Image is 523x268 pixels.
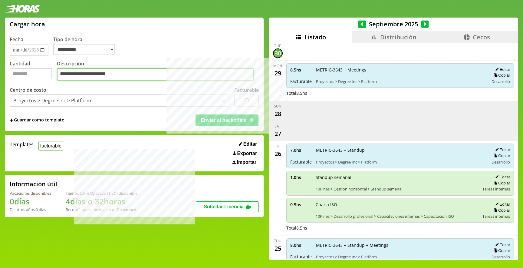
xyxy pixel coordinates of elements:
[304,33,326,41] span: Listado
[316,79,485,84] span: Proyectos > Degree Inc > Platform
[492,208,510,213] button: Copiar
[290,147,312,153] span: 7.0 hs
[316,186,479,192] span: 10Pines > Gestion horizontal > Standup semanal
[482,186,510,192] span: Tareas internas
[38,141,63,151] button: facturable
[10,207,51,212] div: De otros años: 0 días
[231,151,259,157] button: Exportar
[493,67,510,72] button: Editar
[473,33,490,41] span: Cecos
[380,33,416,41] span: Distribución
[10,180,57,188] h2: Información útil
[66,190,137,196] div: Tiempo Libre Optativo (TiLO) disponible
[274,238,281,243] div: Thu
[274,43,281,48] div: Tue
[117,207,136,212] b: Diciembre
[237,141,259,147] button: Editar
[492,254,510,260] span: Desarrollo
[10,190,51,196] div: Vacaciones disponibles
[492,153,510,158] button: Copiar
[269,43,518,259] div: scrollable content
[273,48,283,58] div: 30
[316,242,485,248] span: METRIC-3643 + Standup + Meetings
[316,147,485,153] span: METRIC-3643 + Standup
[290,254,312,260] span: Facturable
[196,201,259,212] button: Solicitar Licencia
[274,104,281,109] div: Sun
[10,36,23,43] label: Fecha
[273,129,283,138] div: 27
[273,68,283,78] div: 29
[57,68,254,81] textarea: Descripción
[53,44,115,55] select: Tipo de hora
[492,180,510,186] button: Copiar
[57,60,259,82] label: Descripción
[286,90,514,96] div: Total 8.5 hs
[316,213,479,219] span: 10Pines > Desarrollo profesional > Capacitaciones internas > Capacitacion ISO
[10,68,52,79] input: Cantidad
[273,109,283,118] div: 28
[273,149,283,158] div: 26
[286,225,514,231] div: Total 8.5 hs
[290,78,312,84] span: Facturable
[5,5,40,13] img: logotipo
[10,117,13,124] span: +
[492,79,510,84] span: Desarrollo
[290,174,311,180] span: 1.0 hs
[196,114,258,126] button: Enviar al backoffice
[10,196,51,207] h1: 0 días
[493,147,510,152] button: Editar
[66,207,137,212] div: Recordá que vencen a fin de
[290,202,311,207] span: 0.5 hs
[316,254,485,260] span: Proyectos > Degree Inc > Platform
[66,196,137,207] h1: 4 días o 32 horas
[10,87,46,93] label: Centro de costo
[492,248,510,253] button: Copiar
[492,73,510,78] button: Copiar
[290,159,312,165] span: Facturable
[493,242,510,247] button: Editar
[234,87,259,93] label: Facturable
[290,242,312,248] span: 8.0 hs
[366,20,421,28] span: Septiembre 2025
[493,202,510,207] button: Editar
[275,124,281,129] div: Sat
[237,160,256,165] span: Importar
[316,202,479,207] span: Charla ISO
[275,144,280,149] div: Fri
[10,117,64,124] span: +Guardar como template
[316,174,479,180] span: Standup semanal
[290,67,312,73] span: 8.5 hs
[273,63,282,68] div: Mon
[492,159,510,165] span: Desarrollo
[10,141,34,148] span: Templates
[273,243,283,253] div: 25
[316,67,485,73] span: METRIC-3643 + Meetings
[10,60,57,82] label: Cantidad
[482,213,510,219] span: Tareas internas
[13,97,91,104] div: Proyectos > Degree Inc > Platform
[493,174,510,180] button: Editar
[316,159,485,165] span: Proyectos > Degree Inc > Platform
[53,36,120,56] label: Tipo de hora
[237,151,257,156] span: Exportar
[10,20,45,28] h1: Cargar hora
[204,204,244,209] span: Solicitar Licencia
[243,141,257,147] span: Editar
[201,117,246,123] span: Enviar al backoffice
